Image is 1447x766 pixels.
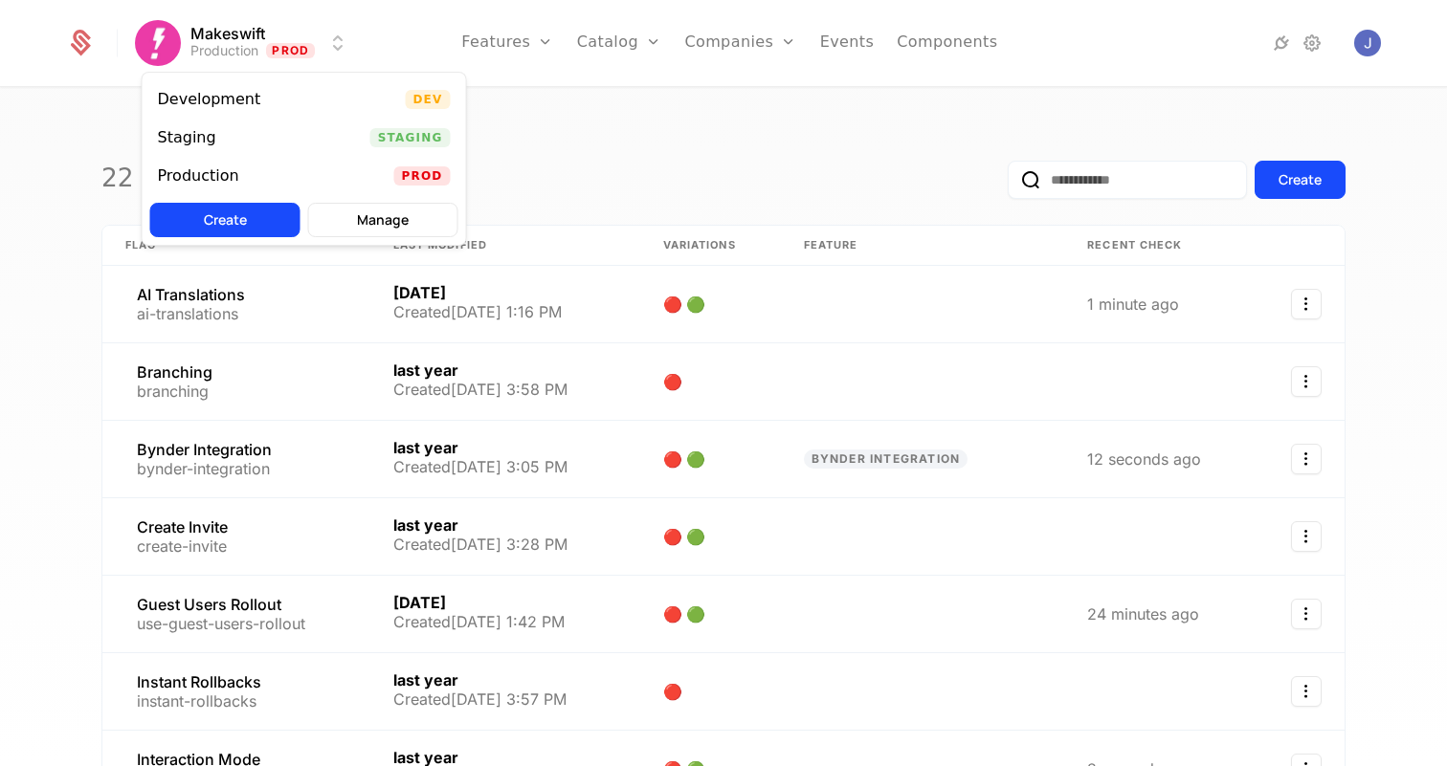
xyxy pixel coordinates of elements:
button: Select action [1291,599,1322,629]
button: Select action [1291,676,1322,707]
div: Development [158,92,261,107]
button: Manage [308,203,458,237]
div: Production [158,168,239,184]
span: Dev [405,90,450,109]
span: Staging [370,128,451,147]
button: Create [150,203,301,237]
button: Select action [1291,444,1322,474]
button: Select action [1291,366,1322,397]
div: Select environment [142,72,467,246]
button: Select action [1291,289,1322,319]
div: Staging [158,130,216,145]
button: Select action [1291,521,1322,552]
span: Prod [394,166,451,186]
